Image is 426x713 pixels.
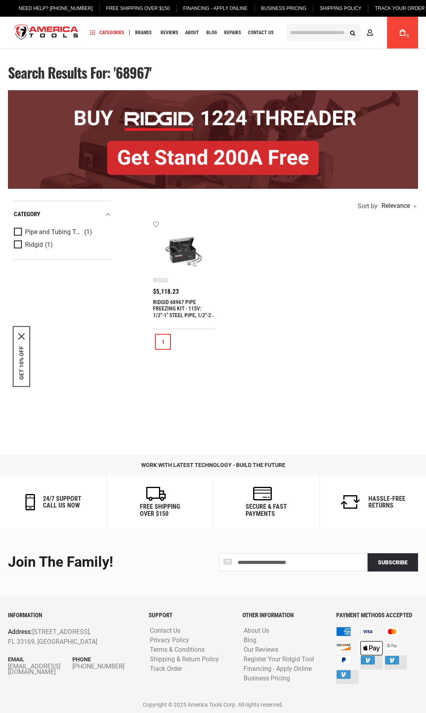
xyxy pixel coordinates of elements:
[25,229,82,236] span: Pipe and Tubing Tools
[155,334,171,350] a: 1
[14,240,109,249] a: Ridgid (1)
[18,333,25,340] svg: close icon
[84,229,92,236] span: (1)
[14,209,111,220] div: category
[72,655,137,664] p: Phone
[8,554,207,570] div: Join the Family!
[248,30,273,35] span: Contact Us
[380,203,416,209] div: Relevance
[246,503,287,517] h6: secure & fast payments
[135,30,151,35] span: Brands
[8,90,418,96] a: BOGO: Buy RIDGID® 1224 Threader, Get Stand 200A Free!
[18,333,25,340] button: Close
[8,612,137,619] h6: INFORMATION
[368,495,405,509] h6: Hassle-Free Returns
[14,201,111,260] div: Product Filters
[242,627,271,635] a: About Us
[8,700,418,709] p: Copyright © 2025 America Tools Corp. All rights reserved.
[242,656,316,663] a: Register Your Ridgid Tool
[8,664,72,675] a: [EMAIL_ADDRESS][DOMAIN_NAME]
[182,27,203,38] a: About
[378,559,408,566] span: Subscribe
[14,228,109,236] a: Pipe and Tubing Tools (1)
[407,34,409,38] span: 0
[72,664,137,669] a: [PHONE_NUMBER]
[242,612,324,619] h6: OTHER INFORMATION
[132,27,155,38] a: Brands
[8,628,32,635] span: Address:
[157,27,182,38] a: Reviews
[224,30,241,35] span: Repairs
[8,18,85,48] img: America Tools
[87,27,128,38] a: Categories
[185,30,199,35] span: About
[242,665,314,673] a: Financing - Apply Online
[336,612,418,619] h6: PAYMENT METHODS ACCEPTED
[25,241,43,248] span: Ridgid
[8,655,72,664] p: Email
[8,18,85,48] a: store logo
[395,17,410,48] a: 0
[149,612,230,619] h6: SUPPORT
[242,675,292,682] a: Business Pricing
[153,289,179,295] span: $5,118.23
[161,229,207,275] img: RIDGID 68967 PIPE FREEZING KIT - 115V: 1/2
[8,627,111,647] p: [STREET_ADDRESS], FL 33169, [GEOGRAPHIC_DATA]
[161,30,178,35] span: Reviews
[368,553,418,572] button: Subscribe
[358,203,378,209] span: Sort by
[206,30,217,35] span: Blog
[8,90,418,189] img: BOGO: Buy RIDGID® 1224 Threader, Get Stand 200A Free!
[43,495,81,509] h6: 24/7 support call us now
[148,656,221,663] a: Shipping & Return Policy
[140,503,180,517] h6: Free Shipping Over $150
[148,646,207,654] a: Terms & Conditions
[314,688,426,713] iframe: LiveChat chat widget
[242,637,258,644] a: Blog
[148,665,184,673] a: Track Order
[242,646,280,654] a: Our Reviews
[45,242,53,248] span: (1)
[18,346,25,380] button: GET 10% OFF
[244,27,277,38] a: Contact Us
[153,277,168,283] div: Ridgid
[203,27,221,38] a: Blog
[8,62,151,83] span: Search results for: '68967'
[320,6,362,11] span: Shipping Policy
[148,627,182,635] a: Contact Us
[90,30,124,35] span: Categories
[221,27,244,38] a: Repairs
[345,25,360,40] button: Search
[153,299,214,325] a: RIDGID 68967 PIPE FREEZING KIT - 115V: 1/2"-1" STEEL PIPE, 1/2"-2 1/2" COPPER TUBE
[148,637,191,644] a: Privacy Policy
